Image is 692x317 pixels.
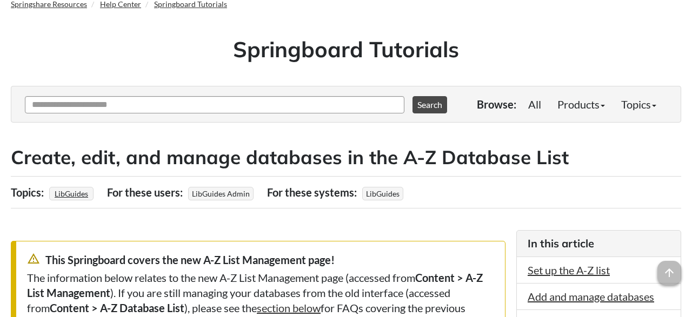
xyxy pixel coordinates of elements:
div: For these systems: [267,182,360,203]
strong: Content > A-Z Database List [50,301,184,314]
a: Set up the A-Z list [528,264,610,276]
span: arrow_upward [657,261,681,285]
div: For these users: [107,182,185,203]
button: Search [412,96,447,113]
h3: In this article [528,236,670,251]
a: section below [257,301,321,314]
a: LibGuides [53,186,90,201]
a: arrow_upward [657,262,681,275]
span: LibGuides Admin [188,187,254,200]
div: Topics: [11,182,46,203]
h1: Springboard Tutorials [19,34,673,64]
span: warning_amber [27,252,40,265]
a: Products [549,93,613,115]
a: All [520,93,549,115]
h2: Create, edit, and manage databases in the A-Z Database List [11,144,681,171]
span: LibGuides [362,187,403,200]
a: Topics [613,93,664,115]
a: Add and manage databases [528,290,654,303]
p: Browse: [477,97,516,112]
div: This Springboard covers the new A-Z List Management page! [27,252,494,267]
